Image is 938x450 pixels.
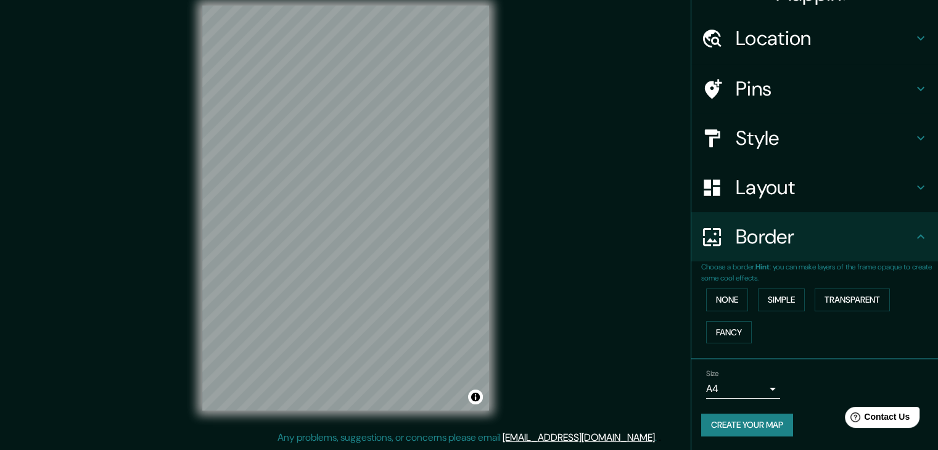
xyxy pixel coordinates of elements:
div: . [659,430,661,445]
h4: Style [736,126,913,150]
h4: Border [736,224,913,249]
p: Choose a border. : you can make layers of the frame opaque to create some cool effects. [701,261,938,284]
div: Layout [691,163,938,212]
div: A4 [706,379,780,399]
h4: Pins [736,76,913,101]
button: Transparent [815,288,890,311]
div: Pins [691,64,938,113]
h4: Layout [736,175,913,200]
a: [EMAIL_ADDRESS][DOMAIN_NAME] [503,431,655,444]
button: None [706,288,748,311]
label: Size [706,369,719,379]
button: Fancy [706,321,752,344]
div: . [657,430,659,445]
div: Style [691,113,938,163]
h4: Location [736,26,913,51]
canvas: Map [202,6,489,411]
b: Hint [755,262,770,272]
p: Any problems, suggestions, or concerns please email . [278,430,657,445]
button: Create your map [701,414,793,436]
button: Toggle attribution [468,390,483,404]
iframe: Help widget launcher [828,402,924,436]
button: Simple [758,288,805,311]
div: Location [691,14,938,63]
div: Border [691,212,938,261]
